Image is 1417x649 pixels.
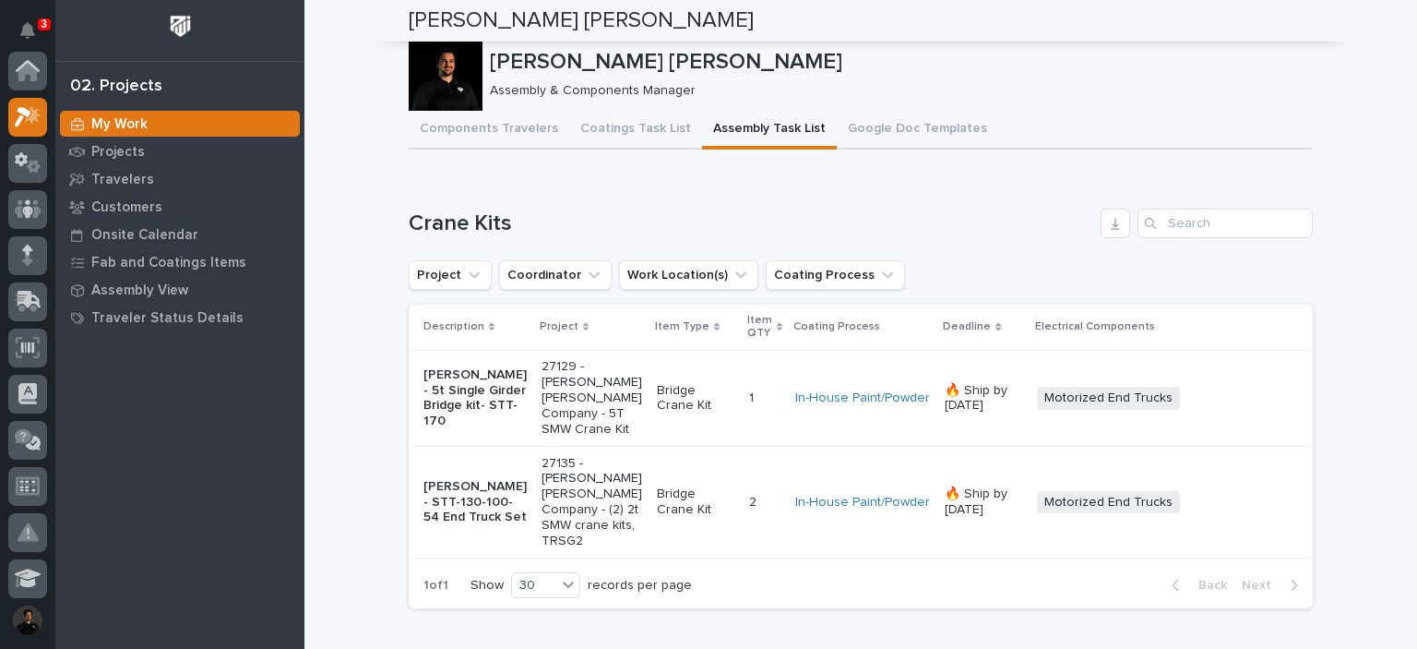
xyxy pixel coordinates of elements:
p: Assembly & Components Manager [490,83,1298,99]
button: Work Location(s) [619,260,758,290]
p: Show [470,578,504,594]
a: In-House Paint/Powder [795,495,930,511]
span: Motorized End Trucks [1037,491,1180,514]
p: Traveler Status Details [91,310,244,327]
p: 3 [41,18,47,30]
span: Motorized End Trucks [1037,387,1180,410]
button: Coatings Task List [569,111,702,150]
div: 02. Projects [70,77,162,97]
p: 27129 - [PERSON_NAME] [PERSON_NAME] Company - 5T SMW Crane Kit [542,359,642,437]
a: Fab and Coatings Items [55,248,304,276]
a: In-House Paint/Powder [795,391,930,406]
button: Next [1234,577,1313,594]
a: My Work [55,110,304,138]
p: Projects [91,144,145,161]
a: Travelers [55,165,304,193]
button: Components Travelers [409,111,569,150]
span: Back [1187,577,1227,594]
p: Bridge Crane Kit [657,487,734,518]
p: Project [540,317,578,337]
a: Traveler Status Details [55,304,304,331]
p: Fab and Coatings Items [91,255,246,271]
button: Back [1157,577,1234,594]
p: Bridge Crane Kit [657,383,734,415]
img: Workspace Logo [163,9,197,43]
button: users-avatar [8,601,47,640]
p: Travelers [91,172,154,188]
p: 🔥 Ship by [DATE] [945,487,1022,518]
p: Description [423,317,484,337]
div: Notifications3 [23,22,47,52]
a: Onsite Calendar [55,221,304,248]
p: Item Type [655,317,709,337]
p: [PERSON_NAME] - 5t Single Girder Bridge kit- STT-170 [423,367,527,429]
button: Notifications [8,11,47,50]
button: Project [409,260,492,290]
p: [PERSON_NAME] [PERSON_NAME] [490,49,1305,76]
p: Item QTY [747,310,772,344]
p: 27135 - [PERSON_NAME] [PERSON_NAME] Company - (2) 2t SMW crane kits, TRSG2 [542,456,642,549]
a: Projects [55,138,304,165]
div: 30 [512,576,556,595]
a: Assembly View [55,276,304,304]
button: Coordinator [499,260,612,290]
button: Assembly Task List [702,111,837,150]
p: Onsite Calendar [91,227,198,244]
button: Coating Process [766,260,905,290]
p: Assembly View [91,282,188,299]
p: [PERSON_NAME] - STT-130-100-54 End Truck Set [423,479,527,525]
p: Electrical Components [1035,317,1155,337]
p: 1 of 1 [409,563,463,608]
p: Customers [91,199,162,216]
button: Google Doc Templates [837,111,998,150]
p: 2 [749,491,760,511]
h2: [PERSON_NAME] [PERSON_NAME] [409,7,754,34]
p: Deadline [943,317,991,337]
p: My Work [91,116,148,133]
span: Next [1242,577,1282,594]
input: Search [1137,209,1313,238]
p: Coating Process [793,317,880,337]
a: Customers [55,193,304,221]
p: 1 [749,387,757,406]
p: records per page [588,578,692,594]
p: 🔥 Ship by [DATE] [945,383,1022,415]
h1: Crane Kits [409,210,1093,237]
